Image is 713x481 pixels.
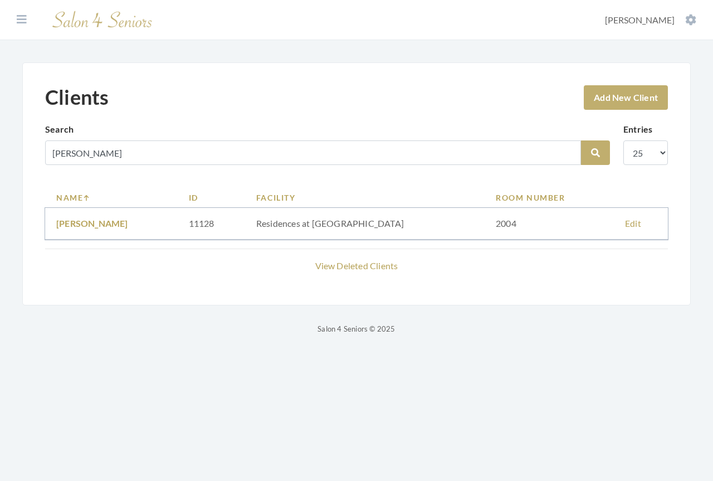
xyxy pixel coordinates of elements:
a: [PERSON_NAME] [56,218,128,229]
img: Salon 4 Seniors [47,7,158,33]
span: [PERSON_NAME] [605,14,675,25]
a: View Deleted Clients [315,260,398,271]
a: Add New Client [584,85,668,110]
a: Facility [256,192,473,203]
h1: Clients [45,85,109,109]
button: [PERSON_NAME] [602,14,700,26]
input: Search by name, facility or room number [45,140,581,165]
a: ID [189,192,234,203]
a: Room Number [496,192,603,203]
td: 11128 [178,208,245,240]
a: Edit [625,218,641,229]
td: Residences at [GEOGRAPHIC_DATA] [245,208,485,240]
a: Name [56,192,167,203]
td: 2004 [485,208,614,240]
label: Entries [623,123,652,136]
label: Search [45,123,74,136]
p: Salon 4 Seniors © 2025 [22,322,691,336]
